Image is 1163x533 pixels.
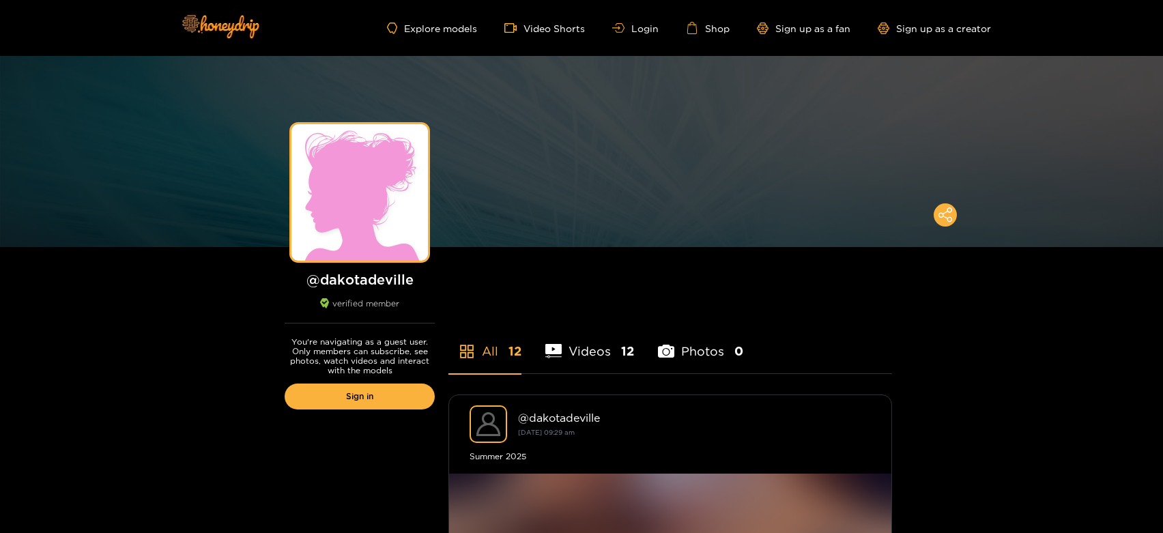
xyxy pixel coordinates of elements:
[612,23,659,33] a: Login
[518,412,871,424] div: @ dakotadeville
[291,124,428,261] img: no-avatar.png
[734,343,743,360] span: 0
[470,405,507,443] img: dakotadeville
[504,22,585,34] a: Video Shorts
[518,429,575,436] small: [DATE] 09:29 am
[448,312,521,373] li: All
[658,312,743,373] li: Photos
[757,23,850,34] a: Sign up as a fan
[387,23,477,34] a: Explore models
[285,271,435,288] h1: @ dakotadeville
[285,337,435,375] p: You're navigating as a guest user. Only members can subscribe, see photos, watch videos and inter...
[285,298,435,323] div: verified member
[459,343,475,360] span: appstore
[686,22,730,34] a: Shop
[878,23,991,34] a: Sign up as a creator
[545,312,634,373] li: Videos
[470,450,871,463] div: Summer 2025
[504,22,523,34] span: video-camera
[508,343,521,360] span: 12
[621,343,634,360] span: 12
[285,384,435,409] a: Sign in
